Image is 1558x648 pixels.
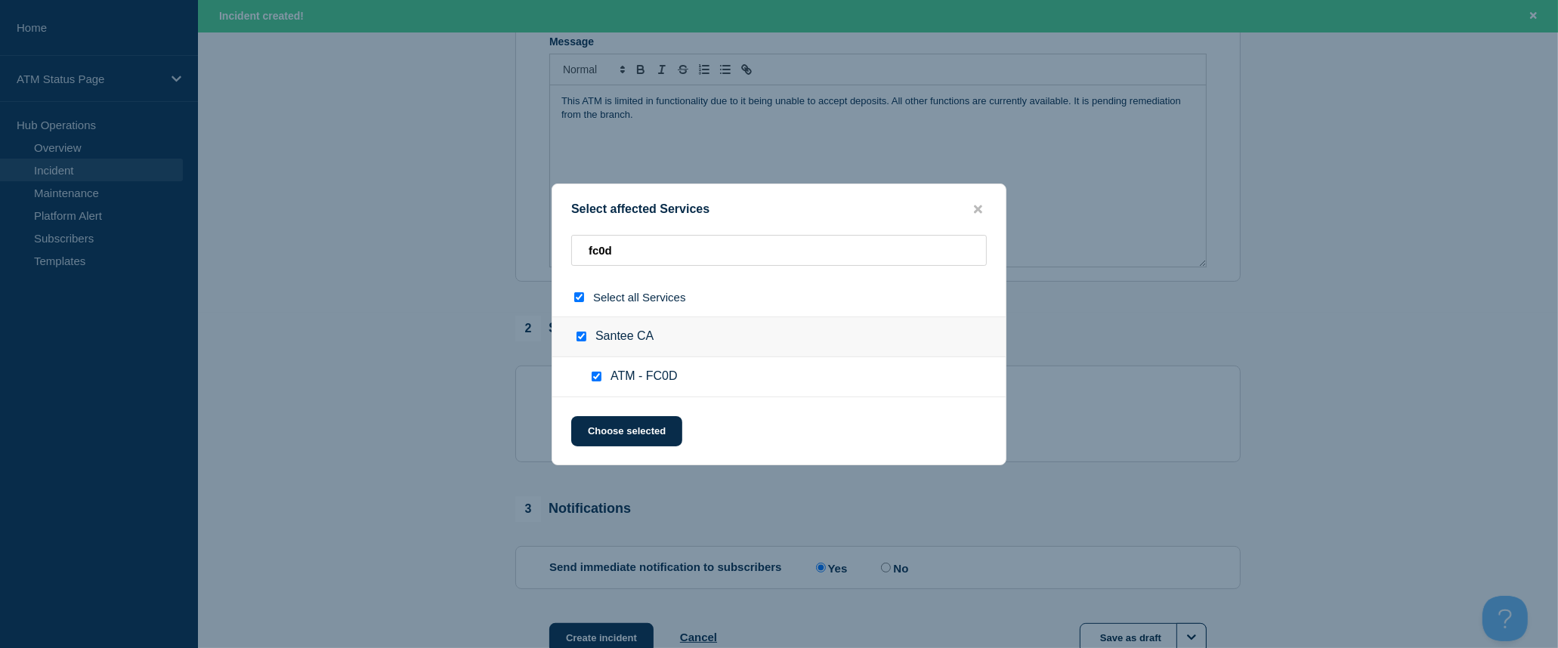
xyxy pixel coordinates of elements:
input: Search [571,235,987,266]
div: Select affected Services [552,202,1006,217]
span: Select all Services [593,291,686,304]
input: ATM - FC0D checkbox [592,372,601,381]
span: ATM - FC0D [611,369,678,384]
input: select all checkbox [574,292,584,302]
button: close button [969,202,987,217]
input: Santee CA checkbox [577,332,586,341]
div: Santee CA [552,316,1006,357]
button: Choose selected [571,416,682,446]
